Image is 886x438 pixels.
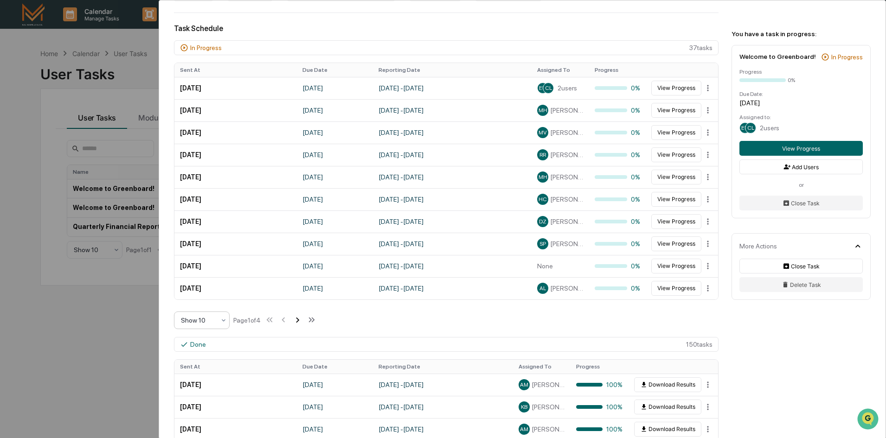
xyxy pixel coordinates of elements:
span: MH [539,107,547,114]
div: Assigned to: [739,114,863,121]
button: View Progress [651,281,701,296]
td: [DATE] - [DATE] [373,374,513,396]
div: Welcome to Greenboard! [739,53,816,60]
div: 0% [595,218,641,225]
span: Data Lookup [19,134,58,144]
td: [DATE] [297,277,373,299]
td: [DATE] - [DATE] [373,99,532,121]
a: Powered byPylon [65,157,112,164]
div: More Actions [739,242,777,250]
td: [DATE] - [DATE] [373,188,532,210]
button: View Progress [651,259,701,273]
div: 0% [595,196,641,203]
button: Start new chat [158,74,169,85]
td: [DATE] [297,188,373,210]
div: or [739,182,863,188]
a: 🖐️Preclearance [6,113,64,130]
span: HC [539,196,547,203]
span: AM [520,426,528,432]
button: View Progress [651,81,701,95]
div: We're available if you need us! [32,80,117,88]
button: Close Task [739,196,863,210]
span: CL [747,125,754,131]
div: Start new chat [32,71,152,80]
td: [DATE] [174,277,297,299]
div: In Progress [190,44,222,51]
div: 0% [595,240,641,248]
button: Download Results [634,377,701,392]
button: View Progress [651,103,701,118]
div: 100% [576,425,623,433]
td: [DATE] [297,210,373,233]
div: 37 task s [174,40,719,55]
span: SP [539,241,546,247]
button: View Progress [739,141,863,156]
span: [PERSON_NAME] [532,403,565,411]
td: [DATE] [174,233,297,255]
div: In Progress [831,53,863,61]
td: [DATE] [174,144,297,166]
span: CL [545,85,552,91]
span: Pylon [92,157,112,164]
td: [DATE] [174,188,297,210]
span: [PERSON_NAME] [550,129,584,136]
td: [DATE] - [DATE] [373,166,532,188]
button: Add Users [739,159,863,174]
span: DZ [539,218,546,225]
th: Assigned To [532,63,589,77]
span: [PERSON_NAME] [550,151,584,159]
td: [DATE] [297,99,373,121]
span: [PERSON_NAME] [550,173,584,181]
td: [DATE] [297,144,373,166]
span: RR [539,152,546,158]
div: Page 1 of 4 [233,317,261,324]
td: [DATE] [174,255,297,277]
div: You have a task in progress: [732,30,871,38]
td: [DATE] [297,374,373,396]
span: Attestations [77,117,115,126]
th: Progress [571,360,628,374]
th: Due Date [297,63,373,77]
span: EU [539,85,546,91]
button: View Progress [651,192,701,207]
td: [DATE] [174,121,297,144]
span: MH [539,174,547,180]
span: [PERSON_NAME] [550,218,584,225]
button: Download Results [634,400,701,414]
div: [DATE] [739,99,863,107]
td: [DATE] [174,166,297,188]
th: Progress [589,63,647,77]
th: Assigned To [513,360,571,374]
td: [DATE] - [DATE] [373,210,532,233]
span: KB [521,404,527,410]
span: None [537,262,553,270]
span: EU [741,125,749,131]
div: 0% [788,77,795,83]
th: Sent At [174,63,297,77]
td: [DATE] - [DATE] [373,121,532,144]
span: Preclearance [19,117,60,126]
a: 🗄️Attestations [64,113,119,130]
div: 100% [576,381,623,388]
td: [DATE] [174,210,297,233]
td: [DATE] - [DATE] [373,396,513,418]
div: 🗄️ [67,118,75,125]
td: [DATE] [297,166,373,188]
td: [DATE] [174,77,297,99]
span: AL [539,285,546,292]
td: [DATE] - [DATE] [373,144,532,166]
span: 2 users [558,84,577,92]
span: [PERSON_NAME] [550,107,584,114]
th: Sent At [174,360,297,374]
td: [DATE] [297,121,373,144]
p: How can we help? [9,19,169,34]
div: 🖐️ [9,118,17,125]
td: [DATE] [297,396,373,418]
span: [PERSON_NAME] [550,240,584,248]
div: 0% [595,107,641,114]
span: [PERSON_NAME] [532,381,565,388]
div: 100% [576,403,623,411]
button: View Progress [651,236,701,251]
div: 0% [595,173,641,181]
